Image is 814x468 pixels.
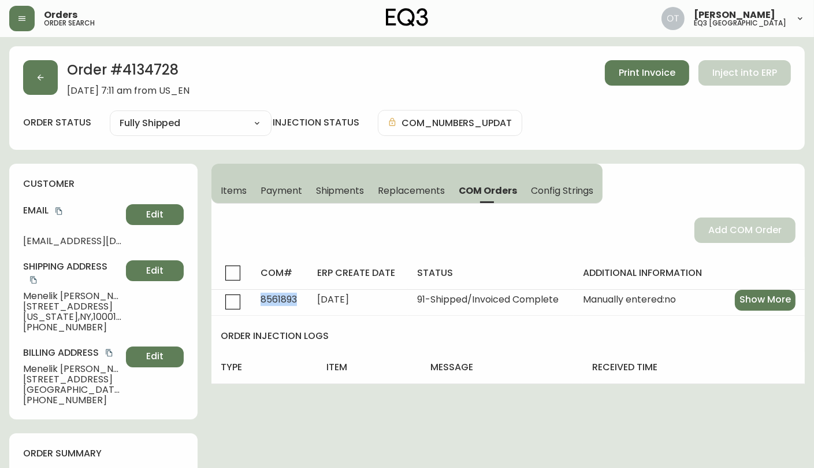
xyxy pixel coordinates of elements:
[23,364,121,374] span: Menelik [PERSON_NAME]
[126,347,184,367] button: Edit
[67,86,189,96] span: [DATE] 7:11 am from US_EN
[126,204,184,225] button: Edit
[221,361,308,374] h4: type
[146,264,163,277] span: Edit
[23,374,121,385] span: [STREET_ADDRESS]
[417,293,559,306] span: 91 - Shipped/Invoiced Complete
[23,291,121,301] span: Menelik [PERSON_NAME]
[317,267,399,279] h4: erp create date
[430,361,574,374] h4: message
[619,67,675,79] span: Print Invoice
[221,330,805,342] h4: order injection logs
[261,185,302,197] span: Payment
[694,10,775,20] span: [PERSON_NAME]
[23,312,121,322] span: [US_STATE] , NY , 10001 , US
[221,185,247,197] span: Items
[23,347,121,359] h4: Billing Address
[531,185,593,197] span: Config Strings
[23,322,121,333] span: [PHONE_NUMBER]
[583,294,676,305] span: Manually entered: no
[694,20,786,27] h5: eq3 [GEOGRAPHIC_DATA]
[273,116,359,129] h4: injection status
[386,8,429,27] img: logo
[326,361,412,374] h4: item
[44,20,95,27] h5: order search
[23,301,121,312] span: [STREET_ADDRESS]
[103,347,115,359] button: copy
[592,361,796,374] h4: received time
[23,204,121,217] h4: Email
[23,236,121,246] span: [EMAIL_ADDRESS][DOMAIN_NAME]
[316,185,365,197] span: Shipments
[23,447,184,460] h4: order summary
[23,385,121,395] span: [GEOGRAPHIC_DATA] , IL , 60645 , US
[23,178,184,190] h4: customer
[317,293,349,306] span: [DATE]
[23,116,91,129] label: order status
[67,60,189,86] h2: Order # 4134728
[28,274,39,286] button: copy
[261,293,297,306] span: 8561893
[735,290,796,311] button: Show More
[605,60,689,86] button: Print Invoice
[661,7,685,30] img: 5d4d18d254ded55077432b49c4cb2919
[583,267,796,279] h4: additional information
[417,267,564,279] h4: status
[126,260,184,281] button: Edit
[261,267,299,279] h4: com#
[146,350,163,363] span: Edit
[739,293,791,306] span: Show More
[378,185,444,197] span: Replacements
[23,260,121,286] h4: Shipping Address
[146,208,163,221] span: Edit
[459,185,518,197] span: COM Orders
[23,395,121,406] span: [PHONE_NUMBER]
[44,10,77,20] span: Orders
[53,205,65,217] button: copy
